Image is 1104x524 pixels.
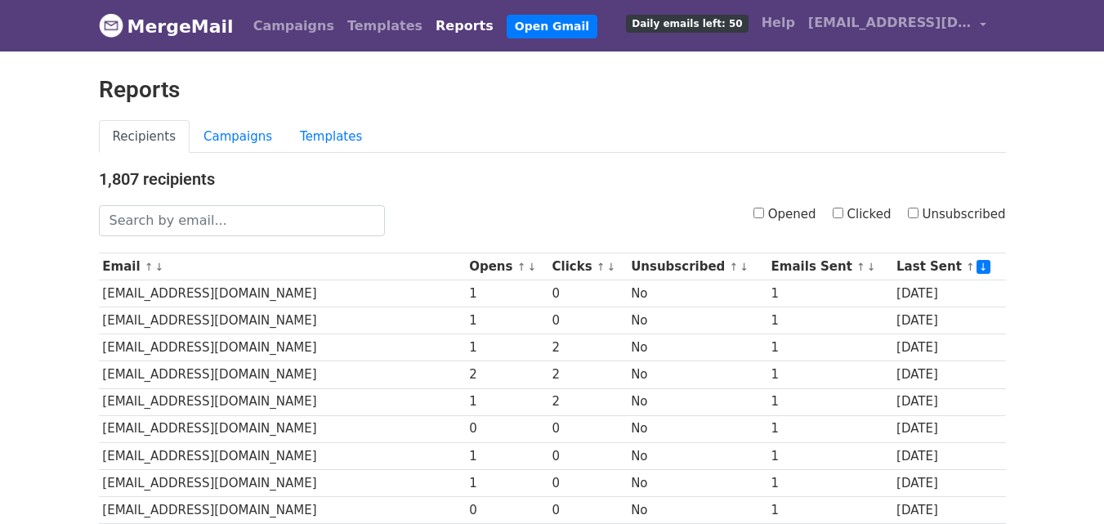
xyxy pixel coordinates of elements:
td: 1 [465,307,548,334]
td: 2 [548,361,628,388]
td: 1 [767,334,892,361]
a: [EMAIL_ADDRESS][DOMAIN_NAME] [802,7,993,45]
h4: 1,807 recipients [99,169,1006,189]
td: [EMAIL_ADDRESS][DOMAIN_NAME] [99,469,466,496]
th: Opens [465,253,548,280]
td: [DATE] [892,361,1005,388]
td: No [627,334,767,361]
td: No [627,388,767,415]
td: 1 [767,442,892,469]
th: Clicks [548,253,628,280]
td: 2 [548,388,628,415]
td: 1 [767,469,892,496]
td: No [627,415,767,442]
td: [EMAIL_ADDRESS][DOMAIN_NAME] [99,496,466,523]
a: ↓ [740,261,749,273]
td: 0 [548,307,628,334]
td: 1 [465,388,548,415]
td: [DATE] [892,280,1005,307]
td: 0 [548,415,628,442]
td: [EMAIL_ADDRESS][DOMAIN_NAME] [99,415,466,442]
td: 1 [465,280,548,307]
input: Search by email... [99,205,385,236]
td: [DATE] [892,442,1005,469]
label: Clicked [833,205,892,224]
span: [EMAIL_ADDRESS][DOMAIN_NAME] [808,13,972,33]
td: [DATE] [892,496,1005,523]
td: No [627,496,767,523]
td: [DATE] [892,415,1005,442]
span: Daily emails left: 50 [626,15,748,33]
td: No [627,361,767,388]
a: MergeMail [99,9,234,43]
td: No [627,469,767,496]
label: Opened [753,205,816,224]
td: 0 [465,496,548,523]
a: ↓ [155,261,164,273]
td: [EMAIL_ADDRESS][DOMAIN_NAME] [99,388,466,415]
a: ↓ [607,261,616,273]
td: [EMAIL_ADDRESS][DOMAIN_NAME] [99,442,466,469]
a: ↑ [856,261,865,273]
a: ↑ [597,261,606,273]
td: 0 [548,280,628,307]
td: [EMAIL_ADDRESS][DOMAIN_NAME] [99,280,466,307]
td: 1 [465,469,548,496]
a: Campaigns [190,120,286,154]
td: 0 [465,415,548,442]
td: No [627,280,767,307]
a: ↑ [730,261,739,273]
a: ↓ [977,260,990,274]
input: Clicked [833,208,843,218]
td: [DATE] [892,334,1005,361]
td: 2 [548,334,628,361]
td: 1 [465,334,548,361]
td: 1 [767,361,892,388]
a: Open Gmail [507,15,597,38]
td: 1 [767,388,892,415]
td: 1 [465,442,548,469]
td: 0 [548,442,628,469]
td: 2 [465,361,548,388]
a: ↓ [527,261,536,273]
td: [DATE] [892,469,1005,496]
th: Emails Sent [767,253,892,280]
input: Opened [753,208,764,218]
input: Unsubscribed [908,208,919,218]
td: [EMAIL_ADDRESS][DOMAIN_NAME] [99,334,466,361]
td: [DATE] [892,307,1005,334]
a: Help [755,7,802,39]
td: [EMAIL_ADDRESS][DOMAIN_NAME] [99,361,466,388]
a: ↑ [966,261,975,273]
a: ↓ [867,261,876,273]
td: 1 [767,280,892,307]
td: 0 [548,496,628,523]
a: Daily emails left: 50 [619,7,754,39]
a: Campaigns [247,10,341,43]
a: Templates [286,120,376,154]
td: No [627,307,767,334]
a: ↑ [517,261,526,273]
a: Templates [341,10,429,43]
td: 1 [767,307,892,334]
th: Last Sent [892,253,1005,280]
a: ↑ [145,261,154,273]
td: 1 [767,496,892,523]
label: Unsubscribed [908,205,1006,224]
a: Recipients [99,120,190,154]
img: MergeMail logo [99,13,123,38]
h2: Reports [99,76,1006,104]
th: Unsubscribed [627,253,767,280]
td: [DATE] [892,388,1005,415]
td: No [627,442,767,469]
td: 1 [767,415,892,442]
a: Reports [429,10,500,43]
th: Email [99,253,466,280]
td: 0 [548,469,628,496]
td: [EMAIL_ADDRESS][DOMAIN_NAME] [99,307,466,334]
